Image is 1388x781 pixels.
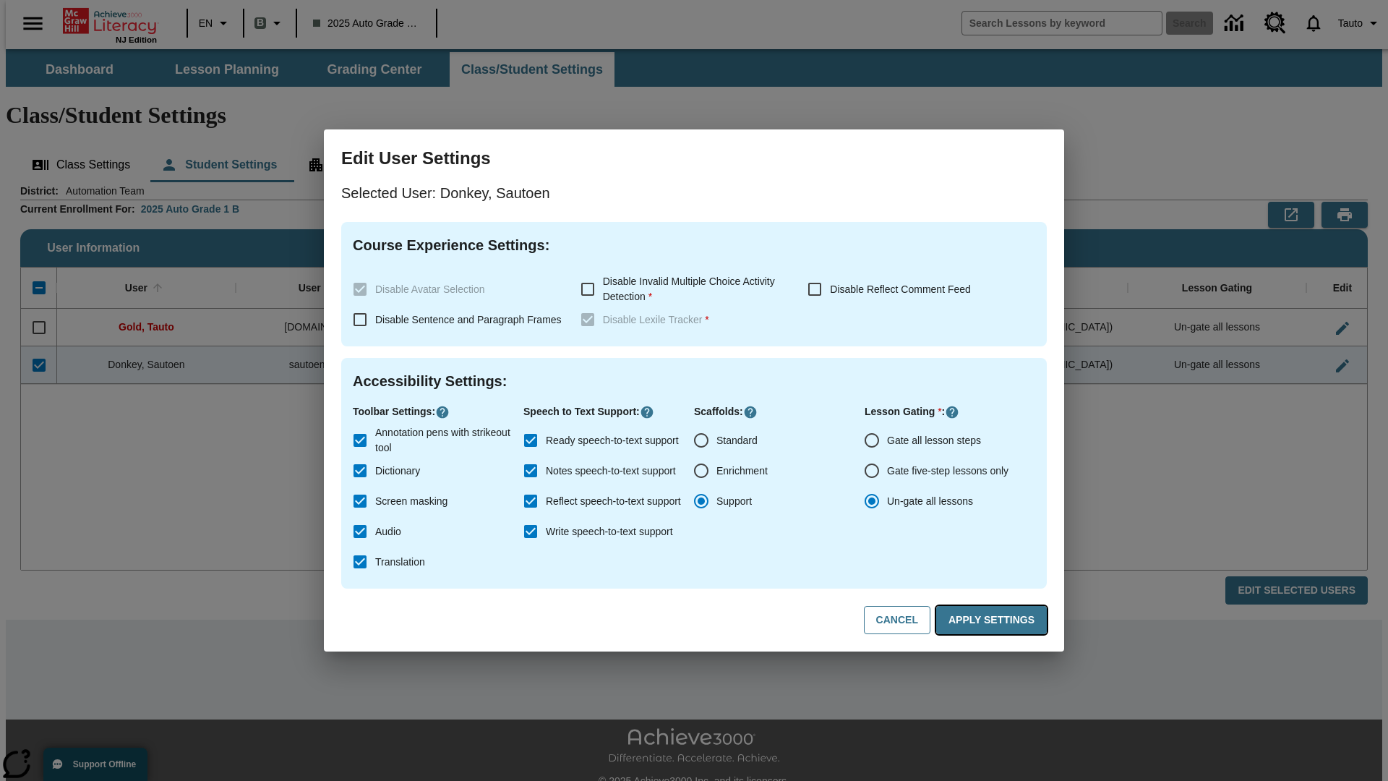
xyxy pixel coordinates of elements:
[945,405,959,419] button: Click here to know more about
[694,404,865,419] p: Scaffolds :
[375,524,401,539] span: Audio
[375,464,420,479] span: Dictionary
[603,276,775,302] span: Disable Invalid Multiple Choice Activity Detection
[546,433,679,448] span: Ready speech-to-text support
[353,404,523,419] p: Toolbar Settings :
[936,606,1047,634] button: Apply Settings
[375,283,485,295] span: Disable Avatar Selection
[375,494,447,509] span: Screen masking
[546,524,673,539] span: Write speech-to-text support
[603,314,709,325] span: Disable Lexile Tracker
[887,494,973,509] span: Un-gate all lessons
[716,433,758,448] span: Standard
[640,405,654,419] button: Click here to know more about
[353,370,1035,393] h4: Accessibility Settings :
[341,147,1047,170] h3: Edit User Settings
[375,314,562,325] span: Disable Sentence and Paragraph Frames
[435,405,450,419] button: Click here to know more about
[716,494,752,509] span: Support
[341,182,1047,205] p: Selected User: Donkey, Sautoen
[546,464,676,479] span: Notes speech-to-text support
[375,555,425,570] span: Translation
[865,404,1035,419] p: Lesson Gating :
[345,274,569,304] label: These settings are specific to individual classes. To see these settings or make changes, please ...
[864,606,930,634] button: Cancel
[375,425,512,456] span: Annotation pens with strikeout tool
[546,494,681,509] span: Reflect speech-to-text support
[830,283,971,295] span: Disable Reflect Comment Feed
[523,404,694,419] p: Speech to Text Support :
[887,464,1008,479] span: Gate five-step lessons only
[353,234,1035,257] h4: Course Experience Settings :
[887,433,981,448] span: Gate all lesson steps
[573,304,797,335] label: These settings are specific to individual classes. To see these settings or make changes, please ...
[716,464,768,479] span: Enrichment
[743,405,758,419] button: Click here to know more about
